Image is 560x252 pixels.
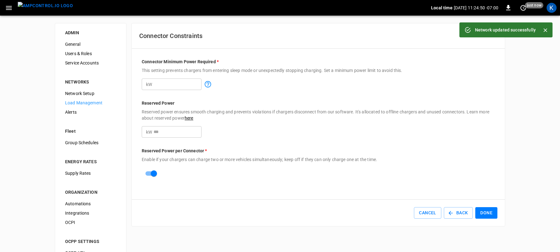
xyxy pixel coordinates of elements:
[414,207,441,219] button: Cancel
[60,58,121,68] div: Service Accounts
[547,3,557,13] div: profile-icon
[65,210,116,216] span: Integrations
[18,2,73,10] img: ampcontrol.io logo
[60,40,121,49] div: General
[65,238,116,245] div: OCPP SETTINGS
[65,109,116,116] span: Alerts
[65,128,116,134] div: Fleet
[65,201,116,207] span: Automations
[139,31,497,41] h6: Connector Constraints
[60,218,121,227] div: OCPI
[65,219,116,226] span: OCPI
[60,98,121,107] div: Load Management
[475,24,536,36] div: Network updated successfully
[65,189,116,195] div: ORGANIZATION
[65,159,116,165] div: ENERGY RATES
[65,60,116,66] span: Service Accounts
[146,129,152,135] p: kW
[454,5,498,11] p: [DATE] 11:24:50 -07:00
[142,156,495,163] p: Enable if your chargers can charge two or more vehicles simultaneously; keep off if they can only...
[475,207,497,219] button: Done
[65,140,116,146] span: Group Schedules
[142,59,495,65] p: Connector Minimum Power Required
[142,67,495,74] p: This setting prevents chargers from entering sleep mode or unexpectedly stopping charging. Set a ...
[60,169,121,178] div: Supply Rates
[431,5,453,11] p: Local time
[60,49,121,58] div: Users & Roles
[65,170,116,177] span: Supply Rates
[142,100,495,106] p: Reserved Power
[518,3,528,13] button: set refresh interval
[65,50,116,57] span: Users & Roles
[60,138,121,147] div: Group Schedules
[60,107,121,117] div: Alerts
[60,208,121,218] div: Integrations
[65,41,116,48] span: General
[541,26,550,35] button: Close
[444,207,473,219] button: Back
[142,109,495,121] p: Reserved power ensures smooth charging and prevents violations if chargers disconnect from our so...
[146,81,152,88] p: kW
[185,116,193,121] a: here
[60,199,121,208] div: Automations
[65,30,116,36] div: ADMIN
[65,90,116,97] span: Network Setup
[65,100,116,106] span: Load Management
[142,148,495,154] p: Reserved Power per Connector
[60,89,121,98] div: Network Setup
[525,2,543,8] span: just now
[65,79,116,85] div: NETWORKS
